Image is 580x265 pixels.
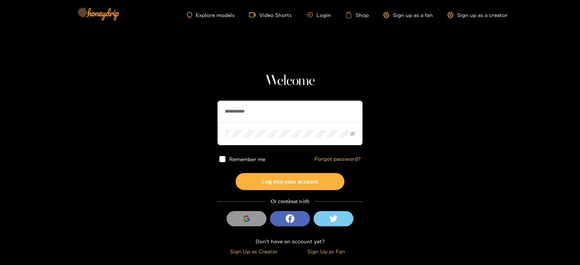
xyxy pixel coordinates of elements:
[315,156,361,162] a: Forgot password?
[350,131,355,136] span: eye-invisible
[249,12,259,18] span: video-camera
[217,197,362,206] div: Or continue with
[217,237,362,245] div: Don't have an account yet?
[236,173,344,190] button: Log into your account
[383,12,433,18] a: Sign up as a fan
[219,247,288,256] div: Sign Up as Creator
[447,12,507,18] a: Sign up as a creator
[217,72,362,90] h1: Welcome
[345,12,369,18] a: Shop
[292,247,361,256] div: Sign Up as Fan
[249,12,292,18] a: Video Shorts
[187,12,235,18] a: Explore models
[229,156,265,162] span: Remember me
[306,12,331,18] a: Login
